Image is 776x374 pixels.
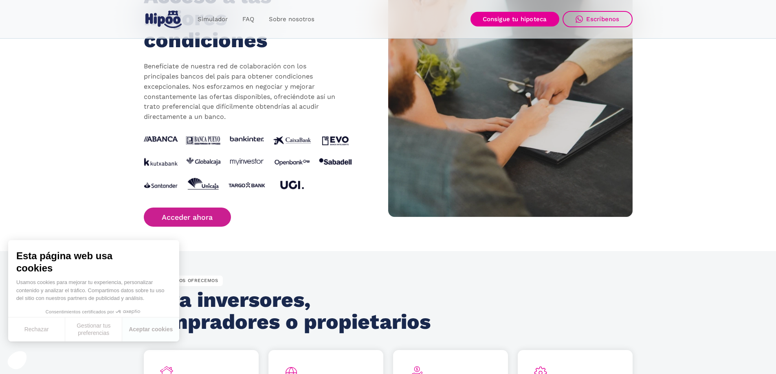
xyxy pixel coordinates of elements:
[586,15,620,23] div: Escríbenos
[144,289,436,333] h2: Para inversores, compradores o propietarios
[470,12,559,26] a: Consigue tu hipoteca
[144,276,223,286] div: QUÉ SERVICIOS OFRECEMOS
[563,11,633,27] a: Escríbenos
[235,11,262,27] a: FAQ
[144,61,339,122] p: Benefíciate de nuestra red de colaboración con los principales bancos del país para obtener condi...
[262,11,322,27] a: Sobre nosotros
[190,11,235,27] a: Simulador
[144,7,184,31] a: home
[144,208,231,227] a: Acceder ahora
